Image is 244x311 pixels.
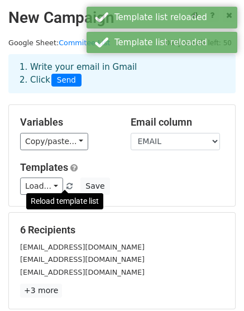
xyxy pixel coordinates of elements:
h5: Variables [20,116,114,128]
h2: New Campaign [8,8,236,27]
a: +3 more [20,284,62,298]
div: Reload template list [26,193,103,209]
a: Commitee List [59,39,110,47]
div: Template list reloaded [114,11,233,24]
button: Save [80,178,109,195]
small: [EMAIL_ADDRESS][DOMAIN_NAME] [20,255,145,264]
h5: 6 Recipients [20,224,224,236]
small: [EMAIL_ADDRESS][DOMAIN_NAME] [20,268,145,276]
a: Templates [20,161,68,173]
small: [EMAIL_ADDRESS][DOMAIN_NAME] [20,243,145,251]
small: Google Sheet: [8,39,110,47]
h5: Email column [131,116,224,128]
a: Copy/paste... [20,133,88,150]
div: 1. Write your email in Gmail 2. Click [11,61,233,87]
iframe: Chat Widget [188,257,244,311]
a: Load... [20,178,63,195]
div: Template list reloaded [114,36,233,49]
span: Send [51,74,82,87]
